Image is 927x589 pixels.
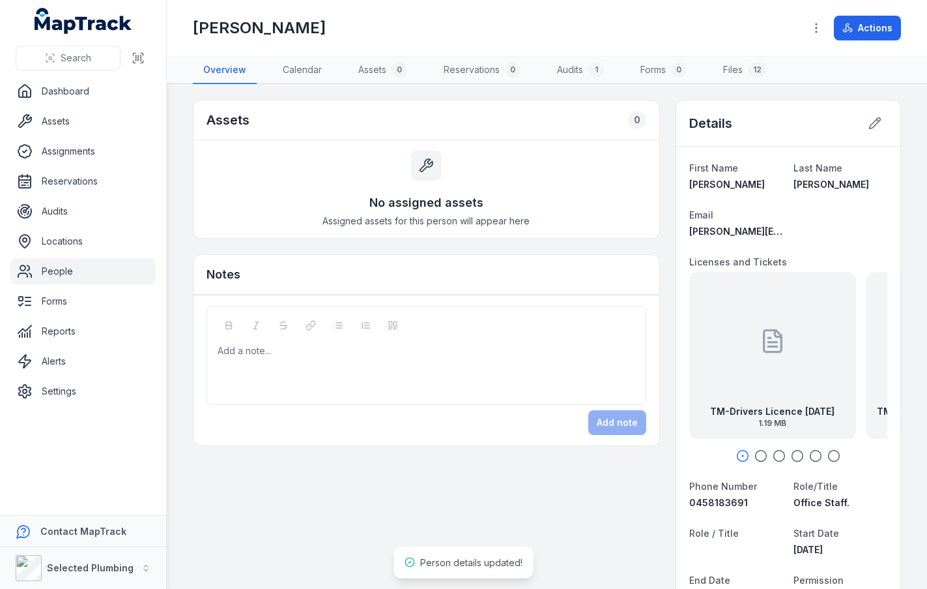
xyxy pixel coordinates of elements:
[10,378,156,404] a: Settings
[10,138,156,164] a: Assignments
[10,228,156,254] a: Locations
[193,18,326,38] h1: [PERSON_NAME]
[689,209,713,220] span: Email
[207,111,250,129] h2: Assets
[689,226,922,237] span: [PERSON_NAME][EMAIL_ADDRESS][DOMAIN_NAME]
[322,215,530,228] span: Assigned assets for this person will appear here
[793,544,823,555] time: 11/11/2024, 12:00:00 AM
[10,198,156,224] a: Audits
[10,168,156,194] a: Reservations
[628,111,646,129] div: 0
[793,544,823,555] span: [DATE]
[710,405,834,418] strong: TM-Drivers Licence [DATE]
[793,575,844,586] span: Permission
[10,78,156,104] a: Dashboard
[671,62,687,78] div: 0
[630,57,697,84] a: Forms0
[433,57,531,84] a: Reservations0
[793,179,869,190] span: [PERSON_NAME]
[547,57,614,84] a: Audits1
[713,57,777,84] a: Files12
[40,526,126,537] strong: Contact MapTrack
[10,348,156,374] a: Alerts
[392,62,407,78] div: 0
[689,179,765,190] span: [PERSON_NAME]
[793,481,838,492] span: Role/Title
[10,318,156,344] a: Reports
[793,497,849,508] span: Office Staff.
[689,162,738,174] span: First Name
[793,162,842,174] span: Last Name
[793,528,839,539] span: Start Date
[588,62,604,78] div: 1
[35,8,132,34] a: MapTrack
[10,108,156,134] a: Assets
[10,288,156,314] a: Forms
[193,57,257,84] a: Overview
[689,481,757,492] span: Phone Number
[748,62,767,78] div: 12
[689,575,730,586] span: End Date
[369,194,483,212] h3: No assigned assets
[16,46,121,70] button: Search
[47,562,134,573] strong: Selected Plumbing
[61,52,91,65] span: Search
[272,57,332,84] a: Calendar
[710,418,834,429] span: 1.19 MB
[689,497,748,508] span: 0458183691
[420,557,522,568] span: Person details updated!
[689,256,787,267] span: Licenses and Tickets
[348,57,418,84] a: Assets0
[207,265,240,284] h3: Notes
[505,62,521,78] div: 0
[689,114,732,132] h2: Details
[689,528,739,539] span: Role / Title
[834,16,901,40] button: Actions
[10,258,156,284] a: People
